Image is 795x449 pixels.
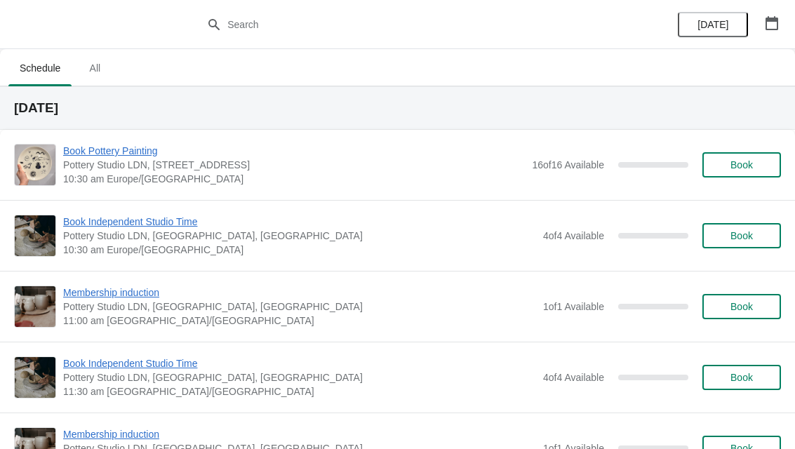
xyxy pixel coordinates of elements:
img: Book Independent Studio Time | Pottery Studio LDN, London, UK | 10:30 am Europe/London [15,215,55,255]
span: Book Pottery Painting [63,144,525,158]
span: Book [730,301,753,312]
button: Book [702,365,781,390]
span: 10:30 am Europe/[GEOGRAPHIC_DATA] [63,243,536,257]
span: Pottery Studio LDN, [GEOGRAPHIC_DATA], [GEOGRAPHIC_DATA] [63,300,536,314]
button: [DATE] [678,12,748,37]
span: Pottery Studio LDN, [GEOGRAPHIC_DATA], [GEOGRAPHIC_DATA] [63,229,536,243]
span: Schedule [8,55,72,81]
span: Pottery Studio LDN, [STREET_ADDRESS] [63,158,525,172]
input: Search [227,12,596,37]
span: 16 of 16 Available [532,159,604,170]
img: Membership induction | Pottery Studio LDN, Monro Way, London, UK | 11:00 am Europe/London [15,286,55,327]
span: Pottery Studio LDN, [GEOGRAPHIC_DATA], [GEOGRAPHIC_DATA] [63,370,536,384]
span: 4 of 4 Available [543,372,604,383]
span: 11:30 am [GEOGRAPHIC_DATA]/[GEOGRAPHIC_DATA] [63,384,536,398]
span: 1 of 1 Available [543,301,604,312]
span: All [77,55,112,81]
span: Book Independent Studio Time [63,215,536,229]
img: Book Independent Studio Time | Pottery Studio LDN, London, UK | 11:30 am Europe/London [15,357,55,397]
button: Book [702,223,781,248]
span: Book [730,230,753,241]
span: [DATE] [697,19,728,30]
span: Book Independent Studio Time [63,356,536,370]
button: Book [702,152,781,177]
button: Book [702,294,781,319]
span: Book [730,372,753,383]
span: Membership induction [63,427,536,441]
span: Book [730,159,753,170]
span: Membership induction [63,286,536,300]
img: Book Pottery Painting | Pottery Studio LDN, Unit 1.3, Building A4, 10 Monro Way, London, SE10 0EJ... [15,145,55,185]
span: 10:30 am Europe/[GEOGRAPHIC_DATA] [63,172,525,186]
span: 11:00 am [GEOGRAPHIC_DATA]/[GEOGRAPHIC_DATA] [63,314,536,328]
span: 4 of 4 Available [543,230,604,241]
h2: [DATE] [14,101,781,115]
